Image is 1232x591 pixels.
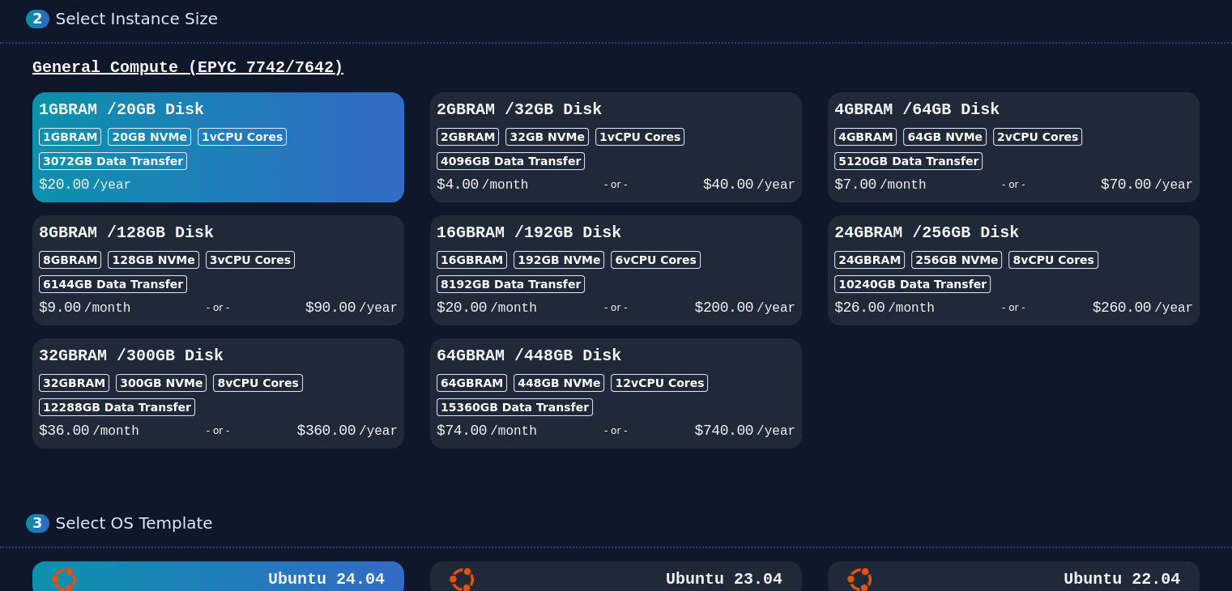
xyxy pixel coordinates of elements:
div: 4GB RAM [834,128,897,146]
div: - or - [926,173,1100,196]
span: /year [757,424,795,439]
h3: 16GB RAM / 192 GB Disk [437,222,795,244]
h3: 32GB RAM / 300 GB Disk [39,345,398,368]
div: 32 GB NVMe [505,128,589,146]
div: Domain Overview [62,96,145,106]
span: $ 26.00 [834,300,885,316]
img: tab_domain_overview_orange.svg [44,94,57,107]
div: 128 GB NVMe [108,251,198,269]
span: $ 36.00 [39,423,89,439]
div: 8GB RAM [39,251,101,269]
div: 448 GB NVMe [514,374,604,392]
div: 2GB RAM [437,128,499,146]
div: - or - [528,173,702,196]
button: 2GBRAM /32GB Disk2GBRAM32GB NVMe1vCPU Cores4096GB Data Transfer$4.00/month- or -$40.00/year [430,92,802,202]
div: 3 vCPU Cores [206,251,295,269]
span: /month [490,301,537,316]
span: $ 740.00 [695,423,753,439]
div: 8 vCPU Cores [1008,251,1098,269]
span: /month [888,301,935,316]
div: - or - [130,296,305,319]
span: /year [1154,178,1193,193]
div: 20 GB NVMe [108,128,191,146]
div: 15360 GB Data Transfer [437,398,593,416]
span: $ 20.00 [39,176,89,193]
h3: Ubuntu 22.04 [1060,568,1180,591]
div: 5120 GB Data Transfer [834,152,983,170]
button: 64GBRAM /448GB Disk64GBRAM448GB NVMe12vCPU Cores15360GB Data Transfer$74.00/month- or -$740.00/year [430,338,802,449]
div: 8 vCPU Cores [213,374,302,392]
div: 1 vCPU Cores [595,128,684,146]
div: 24GB RAM [834,251,905,269]
div: 256 GB NVMe [911,251,1002,269]
button: 32GBRAM /300GB Disk32GBRAM300GB NVMe8vCPU Cores12288GB Data Transfer$36.00/month- or -$360.00/year [32,338,404,449]
span: /month [482,178,529,193]
span: $ 4.00 [437,176,479,193]
div: Keywords by Traffic [179,96,273,106]
h3: 8GB RAM / 128 GB Disk [39,222,398,244]
span: $ 200.00 [695,300,753,316]
div: v 4.0.25 [45,26,79,39]
div: 300 GB NVMe [116,374,207,392]
span: $ 74.00 [437,423,487,439]
h3: 64GB RAM / 448 GB Disk [437,345,795,368]
div: - or - [139,419,297,442]
span: /year [359,301,398,316]
span: $ 90.00 [305,300,356,316]
div: - or - [537,419,695,442]
div: - or - [935,296,1093,319]
span: $ 20.00 [437,300,487,316]
img: logo_orange.svg [26,26,39,39]
div: 3072 GB Data Transfer [39,152,187,170]
button: 16GBRAM /192GB Disk16GBRAM192GB NVMe6vCPU Cores8192GB Data Transfer$20.00/month- or -$200.00/year [430,215,802,325]
span: $ 7.00 [834,176,876,193]
div: - or - [537,296,695,319]
button: 24GBRAM /256GB Disk24GBRAM256GB NVMe8vCPU Cores10240GB Data Transfer$26.00/month- or -$260.00/year [828,215,1200,325]
img: website_grey.svg [26,42,39,55]
img: tab_keywords_by_traffic_grey.svg [161,94,174,107]
div: 64GB RAM [437,374,507,392]
h3: 24GB RAM / 256 GB Disk [834,222,1193,244]
div: 1 vCPU Cores [198,128,287,146]
div: 6 vCPU Cores [611,251,700,269]
span: /month [84,301,131,316]
span: $ 260.00 [1093,300,1151,316]
button: 8GBRAM /128GB Disk8GBRAM128GB NVMe3vCPU Cores6144GB Data Transfer$9.00/month- or -$90.00/year [32,215,404,325]
span: /year [757,301,795,316]
h3: 1GB RAM / 20 GB Disk [39,99,398,121]
span: $ 360.00 [297,423,356,439]
span: /month [880,178,927,193]
span: /year [92,178,131,193]
div: 12288 GB Data Transfer [39,398,195,416]
div: 32GB RAM [39,374,109,392]
div: 10240 GB Data Transfer [834,275,991,293]
div: 4096 GB Data Transfer [437,152,585,170]
span: /year [359,424,398,439]
h3: 4GB RAM / 64 GB Disk [834,99,1193,121]
span: /month [490,424,537,439]
div: 64 GB NVMe [903,128,987,146]
div: 2 vCPU Cores [993,128,1082,146]
h3: 2GB RAM / 32 GB Disk [437,99,795,121]
span: /year [1154,301,1193,316]
div: 2 [26,10,49,28]
div: 3 [26,514,49,533]
span: $ 40.00 [703,176,753,193]
button: 1GBRAM /20GB Disk1GBRAM20GB NVMe1vCPU Cores3072GB Data Transfer$20.00/year [32,92,404,202]
div: Select OS Template [56,513,1206,534]
span: /year [757,178,795,193]
div: General Compute (EPYC 7742/7642) [26,57,1206,79]
div: 192 GB NVMe [514,251,604,269]
div: Domain: [DOMAIN_NAME] [42,42,178,55]
button: 4GBRAM /64GB Disk4GBRAM64GB NVMe2vCPU Cores5120GB Data Transfer$7.00/month- or -$70.00/year [828,92,1200,202]
span: $ 70.00 [1101,176,1151,193]
div: 12 vCPU Cores [611,374,708,392]
div: 6144 GB Data Transfer [39,275,187,293]
div: 1GB RAM [39,128,101,146]
div: Select Instance Size [56,9,1206,29]
div: 16GB RAM [437,251,507,269]
span: /month [92,424,139,439]
div: 8192 GB Data Transfer [437,275,585,293]
span: $ 9.00 [39,300,81,316]
h3: Ubuntu 23.04 [663,568,782,591]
